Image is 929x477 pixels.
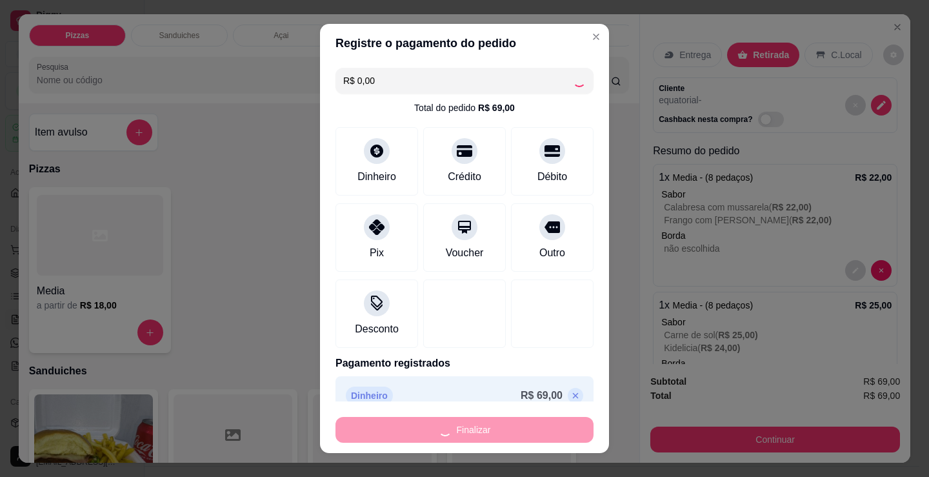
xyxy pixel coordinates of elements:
[320,24,609,63] header: Registre o pagamento do pedido
[521,388,563,403] p: R$ 69,00
[357,169,396,185] div: Dinheiro
[586,26,606,47] button: Close
[448,169,481,185] div: Crédito
[478,101,515,114] div: R$ 69,00
[573,74,586,87] div: Loading
[446,245,484,261] div: Voucher
[355,321,399,337] div: Desconto
[343,68,573,94] input: Ex.: hambúrguer de cordeiro
[335,356,594,371] p: Pagamento registrados
[539,245,565,261] div: Outro
[537,169,567,185] div: Débito
[414,101,515,114] div: Total do pedido
[370,245,384,261] div: Pix
[346,387,393,405] p: Dinheiro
